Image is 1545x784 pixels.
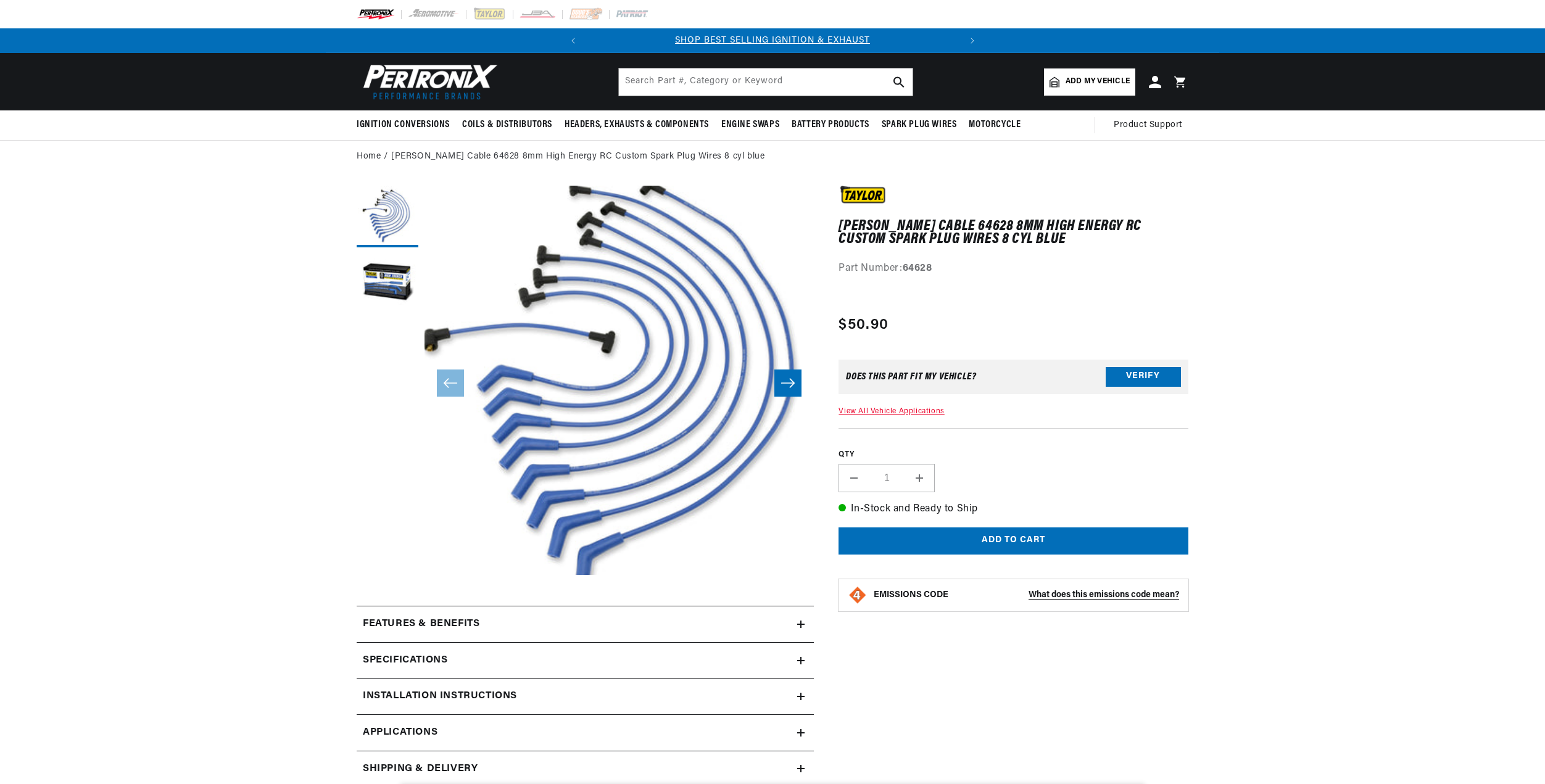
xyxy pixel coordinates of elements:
div: Does This part fit My vehicle? [846,372,976,382]
button: Translation missing: en.sections.announcements.previous_announcement [561,28,586,53]
summary: Specifications [357,643,814,679]
button: Slide right [774,369,801,397]
h1: [PERSON_NAME] Cable 64628 8mm High Energy RC Custom Spark Plug Wires 8 cyl blue [839,220,1188,246]
input: Search Part #, Category or Keyword [619,68,913,96]
h2: Shipping & Delivery [363,761,478,777]
span: Ignition Conversions [357,118,450,131]
slideshow-component: Translation missing: en.sections.announcements.announcement_bar [326,28,1219,53]
label: QTY [839,450,1188,460]
button: Translation missing: en.sections.announcements.next_announcement [960,28,985,53]
a: Applications [357,715,814,751]
span: Coils & Distributors [462,118,552,131]
button: EMISSIONS CODEWhat does this emissions code mean? [874,590,1179,601]
a: [PERSON_NAME] Cable 64628 8mm High Energy RC Custom Spark Plug Wires 8 cyl blue [391,150,764,163]
h2: Specifications [363,653,447,669]
summary: Features & Benefits [357,606,814,642]
span: Spark Plug Wires [882,118,957,131]
strong: EMISSIONS CODE [874,590,948,600]
div: Part Number: [839,261,1188,277]
h2: Features & Benefits [363,616,479,632]
strong: 64628 [903,263,932,273]
nav: breadcrumbs [357,150,1188,163]
p: In-Stock and Ready to Ship [839,501,1188,518]
button: Slide left [437,369,464,397]
a: SHOP BEST SELLING IGNITION & EXHAUST [675,36,870,45]
summary: Motorcycle [963,110,1027,139]
summary: Headers, Exhausts & Components [558,110,715,139]
button: Load image 2 in gallery view [357,254,418,315]
button: Add to cart [839,527,1188,555]
span: Product Support [1114,118,1182,132]
summary: Engine Swaps [715,110,785,139]
span: Battery Products [792,118,869,131]
a: Home [357,150,381,163]
span: $50.90 [839,314,888,336]
span: Engine Swaps [721,118,779,131]
h2: Installation instructions [363,688,517,704]
media-gallery: Gallery Viewer [357,186,814,581]
span: Motorcycle [969,118,1021,131]
summary: Coils & Distributors [456,110,558,139]
span: Headers, Exhausts & Components [565,118,709,131]
div: 1 of 2 [586,34,960,47]
strong: What does this emissions code mean? [1029,590,1179,600]
img: Pertronix [357,60,499,103]
button: search button [885,68,913,96]
summary: Ignition Conversions [357,110,456,139]
button: Verify [1106,367,1181,387]
summary: Spark Plug Wires [876,110,963,139]
div: Announcement [586,34,960,47]
span: Applications [363,725,437,741]
a: Add my vehicle [1044,68,1135,96]
a: View All Vehicle Applications [839,408,944,415]
summary: Battery Products [785,110,876,139]
img: Emissions code [848,585,868,605]
button: Load image 1 in gallery view [357,186,418,247]
summary: Installation instructions [357,679,814,714]
span: Add my vehicle [1066,76,1130,88]
summary: Product Support [1114,110,1188,140]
